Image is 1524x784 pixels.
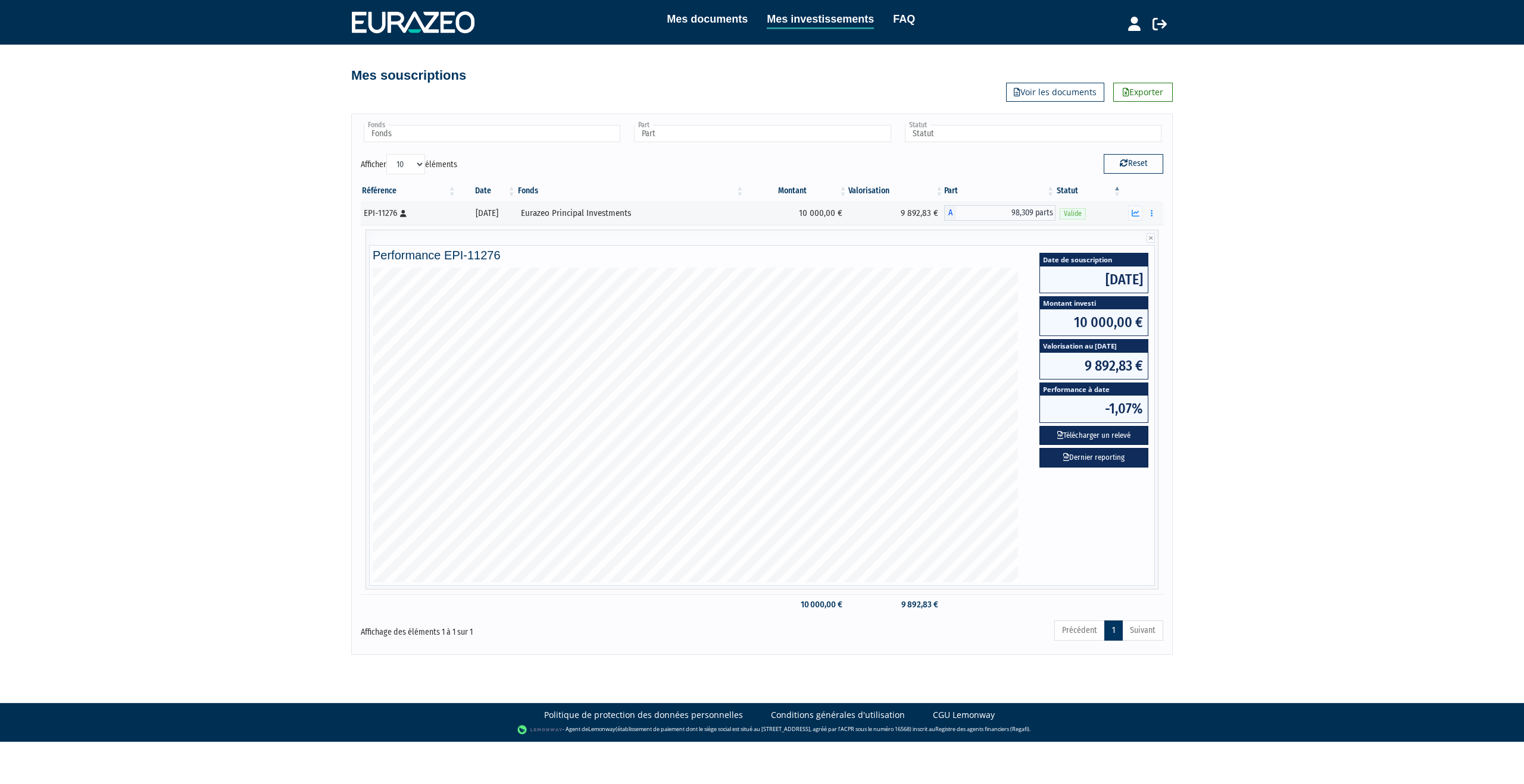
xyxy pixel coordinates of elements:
[1039,426,1148,446] button: Télécharger un relevé
[461,207,513,219] div: [DATE]
[1060,208,1086,219] span: Valide
[1055,181,1122,201] th: Statut : activer pour trier la colonne par ordre d&eacute;croissant
[352,11,474,33] img: 1732889491-logotype_eurazeo_blanc_rvb.png
[457,181,517,201] th: Date: activer pour trier la colonne par ordre croissant
[944,205,1055,221] div: A - Eurazeo Principal Investments
[544,709,743,721] a: Politique de protection des données personnelles
[745,201,848,225] td: 10 000,00 €
[893,11,915,27] a: FAQ
[1040,383,1148,396] span: Performance à date
[848,181,945,201] th: Valorisation: activer pour trier la colonne par ordre croissant
[1040,253,1148,266] span: Date de souscription
[1104,154,1163,173] button: Reset
[364,207,453,219] div: EPI-11276
[1104,620,1123,641] a: 1
[767,11,874,29] a: Mes investissements
[400,210,407,217] i: [Français] Personne physique
[361,619,685,638] div: Affichage des éléments 1 à 1 sur 1
[1054,620,1105,641] a: Précédent
[1040,396,1148,422] span: -1,07%
[373,249,1151,262] h4: Performance EPI-11276
[361,154,457,174] label: Afficher éléments
[1039,448,1148,468] a: Dernier reporting
[745,181,848,201] th: Montant: activer pour trier la colonne par ordre croissant
[956,205,1055,221] span: 98,309 parts
[521,207,741,219] div: Eurazeo Principal Investments
[351,68,466,83] h4: Mes souscriptions
[848,201,945,225] td: 9 892,83 €
[745,594,848,615] td: 10 000,00 €
[1006,83,1104,102] a: Voir les documents
[361,181,457,201] th: Référence : activer pour trier la colonne par ordre croissant
[1040,353,1148,379] span: 9 892,83 €
[935,725,1029,733] a: Registre des agents financiers (Regafi)
[1122,620,1163,641] a: Suivant
[1040,309,1148,335] span: 10 000,00 €
[588,725,616,733] a: Lemonway
[771,709,905,721] a: Conditions générales d'utilisation
[517,724,563,736] img: logo-lemonway.png
[1040,340,1148,352] span: Valorisation au [DATE]
[386,154,425,174] select: Afficheréléments
[517,181,745,201] th: Fonds: activer pour trier la colonne par ordre croissant
[12,724,1512,736] div: - Agent de (établissement de paiement dont le siège social est situé au [STREET_ADDRESS], agréé p...
[1113,83,1173,102] a: Exporter
[1040,266,1148,293] span: [DATE]
[944,181,1055,201] th: Part: activer pour trier la colonne par ordre croissant
[667,11,748,27] a: Mes documents
[848,594,945,615] td: 9 892,83 €
[933,709,995,721] a: CGU Lemonway
[944,205,956,221] span: A
[1040,297,1148,309] span: Montant investi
